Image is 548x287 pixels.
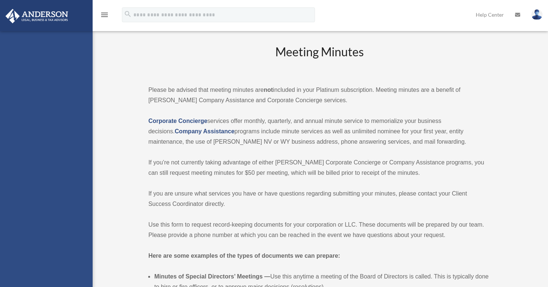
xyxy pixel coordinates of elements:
[124,10,132,18] i: search
[100,10,109,19] i: menu
[100,13,109,19] a: menu
[264,87,273,93] strong: not
[154,273,270,280] b: Minutes of Special Directors’ Meetings —
[148,188,490,209] p: If you are unsure what services you have or have questions regarding submitting your minutes, ple...
[148,44,490,74] h2: Meeting Minutes
[531,9,542,20] img: User Pic
[3,9,70,23] img: Anderson Advisors Platinum Portal
[175,128,235,134] a: Company Assistance
[148,220,490,240] p: Use this form to request record-keeping documents for your corporation or LLC. These documents wi...
[148,118,207,124] a: Corporate Concierge
[148,116,490,147] p: services offer monthly, quarterly, and annual minute service to memorialize your business decisio...
[148,157,490,178] p: If you’re not currently taking advantage of either [PERSON_NAME] Corporate Concierge or Company A...
[148,253,340,259] strong: Here are some examples of the types of documents we can prepare:
[148,85,490,106] p: Please be advised that meeting minutes are included in your Platinum subscription. Meeting minute...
